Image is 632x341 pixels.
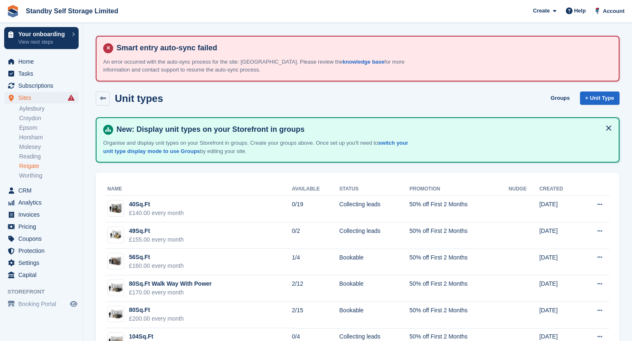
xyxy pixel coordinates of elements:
[7,5,19,17] img: stora-icon-8386f47178a22dfd0bd8f6a31ec36ba5ce8667c1dd55bd0f319d3a0aa187defe.svg
[292,302,340,329] td: 2/15
[539,222,580,249] td: [DATE]
[18,245,68,257] span: Protection
[340,302,409,329] td: Bookable
[18,80,68,91] span: Subscriptions
[4,92,79,104] a: menu
[4,80,79,91] a: menu
[129,332,184,341] div: 104Sq.Ft
[292,196,340,222] td: 0/19
[115,93,163,104] h2: Unit types
[593,7,602,15] img: Glenn Fisher
[108,282,124,294] img: 75-sqft-unit.jpg
[18,269,68,281] span: Capital
[4,27,79,49] a: Your onboarding View next steps
[22,4,121,18] a: Standby Self Storage Limited
[19,153,79,161] a: Reading
[547,91,573,105] a: Groups
[4,221,79,232] a: menu
[106,183,292,196] th: Name
[108,203,124,215] img: 40-sqft-unit.jpg
[108,255,124,267] img: 56sqft.jpg
[129,209,184,217] div: £140.00 every month
[19,162,79,170] a: Reigate
[539,275,580,302] td: [DATE]
[129,314,184,323] div: £200.00 every month
[4,185,79,196] a: menu
[18,56,68,67] span: Home
[129,279,212,288] div: 80Sq.Ft Walk Way With Power
[18,38,68,46] p: View next steps
[340,275,409,302] td: Bookable
[19,114,79,122] a: Croydon
[4,209,79,220] a: menu
[7,288,83,296] span: Storefront
[129,227,184,235] div: 49Sq.Ft
[4,245,79,257] a: menu
[103,58,415,74] p: An error occurred with the auto-sync process for the site: [GEOGRAPHIC_DATA]. Please review the f...
[19,133,79,141] a: Horsham
[19,143,79,151] a: Molesey
[409,249,508,275] td: 50% off First 2 Months
[4,56,79,67] a: menu
[4,197,79,208] a: menu
[292,275,340,302] td: 2/12
[4,68,79,79] a: menu
[129,288,212,297] div: £170.00 every month
[292,249,340,275] td: 1/4
[18,197,68,208] span: Analytics
[18,233,68,245] span: Coupons
[129,235,184,244] div: £155.00 every month
[129,200,184,209] div: 40Sq.Ft
[539,249,580,275] td: [DATE]
[409,222,508,249] td: 50% off First 2 Months
[409,302,508,329] td: 50% off First 2 Months
[409,196,508,222] td: 50% off First 2 Months
[4,233,79,245] a: menu
[342,59,384,65] a: knowledge base
[603,7,625,15] span: Account
[340,196,409,222] td: Collecting leads
[18,221,68,232] span: Pricing
[19,124,79,132] a: Epsom
[19,172,79,180] a: Worthing
[18,298,68,310] span: Booking Portal
[4,257,79,269] a: menu
[18,68,68,79] span: Tasks
[129,253,184,262] div: 56Sq.Ft
[19,105,79,113] a: Aylesbury
[340,183,409,196] th: Status
[292,183,340,196] th: Available
[539,302,580,329] td: [DATE]
[103,140,408,154] a: switch your unit type display mode to use Groups
[580,91,620,105] a: + Unit Type
[539,196,580,222] td: [DATE]
[129,306,184,314] div: 80Sq.Ft
[18,31,68,37] p: Your onboarding
[574,7,586,15] span: Help
[18,257,68,269] span: Settings
[18,92,68,104] span: Sites
[340,222,409,249] td: Collecting leads
[4,298,79,310] a: menu
[69,299,79,309] a: Preview store
[340,249,409,275] td: Bookable
[508,183,539,196] th: Nudge
[4,269,79,281] a: menu
[409,275,508,302] td: 50% off First 2 Months
[68,94,74,101] i: Smart entry sync failures have occurred
[108,308,124,320] img: 75-sqft-unit.jpg
[113,125,612,134] h4: New: Display unit types on your Storefront in groups
[18,185,68,196] span: CRM
[108,229,124,241] img: 50-sqft-unit.jpg
[539,183,580,196] th: Created
[409,183,508,196] th: Promotion
[129,262,184,270] div: £160.00 every month
[103,139,415,155] p: Organise and display unit types on your Storefront in groups. Create your groups above. Once set ...
[533,7,550,15] span: Create
[292,222,340,249] td: 0/2
[18,209,68,220] span: Invoices
[113,43,612,53] h4: Smart entry auto-sync failed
